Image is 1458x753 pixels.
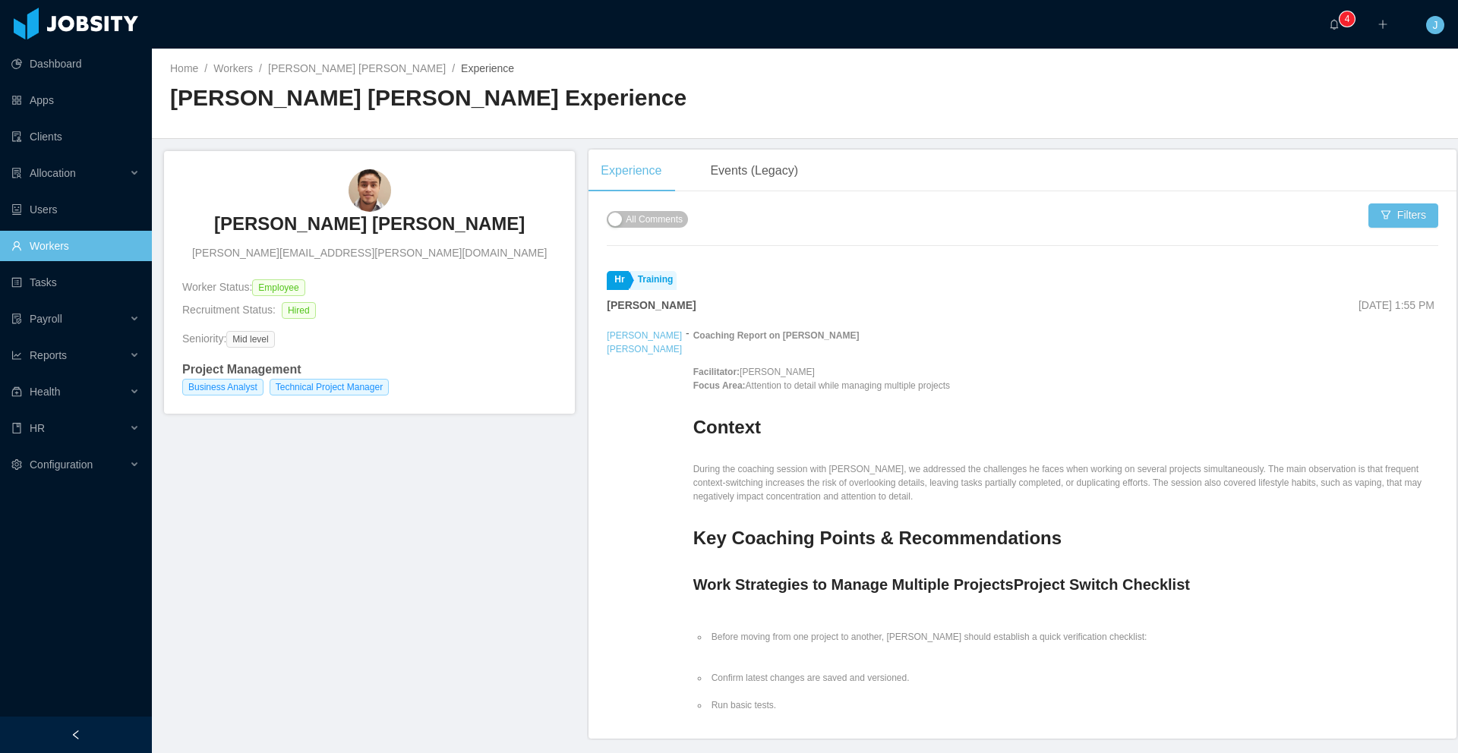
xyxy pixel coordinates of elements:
i: icon: plus [1378,19,1388,30]
a: icon: profileTasks [11,267,140,298]
a: icon: pie-chartDashboard [11,49,140,79]
a: Workers [213,62,253,74]
span: [PERSON_NAME][EMAIL_ADDRESS][PERSON_NAME][DOMAIN_NAME] [192,245,548,261]
span: Recruitment Status: [182,304,276,316]
span: J [1433,16,1438,34]
span: Hired [282,302,316,319]
a: [PERSON_NAME] [PERSON_NAME] [268,62,446,74]
div: Events (Legacy) [698,150,810,192]
i: icon: solution [11,168,22,178]
span: Seniority: [182,332,226,345]
span: Health [30,386,60,398]
span: / [452,62,455,74]
i: icon: bell [1329,19,1340,30]
p: 4 [1345,11,1350,27]
strong: Focus Area: [693,380,746,391]
h3: [PERSON_NAME] [PERSON_NAME] [214,212,525,236]
strong: Key Coaching Points & Recommendations [693,528,1062,548]
span: Payroll [30,313,62,325]
span: Experience [461,62,514,74]
li: Confirm latest changes are saved and versioned. [708,671,1438,685]
img: 81b7094f-dca1-4747-92ea-50cda6350039_671a51a31c3e8-90w.png [349,169,391,212]
li: Run basic tests. [708,698,1438,712]
span: Employee [252,279,305,296]
span: Configuration [30,458,93,471]
h2: [PERSON_NAME] [PERSON_NAME] Experience [170,83,805,114]
button: icon: filterFilters [1368,203,1438,228]
p: During the coaching session with [PERSON_NAME], we addressed the challenges he faces when working... [693,462,1438,503]
span: Reports [30,349,67,361]
strong: Context [693,417,761,437]
i: icon: setting [11,459,22,470]
strong: Project Management [182,363,301,376]
span: All Comments [626,212,683,227]
strong: Work Strategies to Manage Multiple ProjectsProject Switch Checklist [693,576,1190,593]
p: [PERSON_NAME] Attention to detail while managing multiple projects [693,365,1438,392]
strong: [PERSON_NAME] [607,299,696,311]
a: icon: auditClients [11,121,140,152]
a: [PERSON_NAME] [PERSON_NAME] [607,330,682,354]
a: Home [170,62,198,74]
a: icon: robotUsers [11,194,140,225]
a: [PERSON_NAME] [PERSON_NAME] [214,212,525,245]
strong: Facilitator: [693,367,740,377]
div: Experience [589,150,674,192]
sup: 4 [1340,11,1355,27]
span: Business Analyst [182,379,264,395]
span: [DATE] 1:55 PM [1359,299,1434,311]
span: Mid level [226,331,274,348]
span: Technical Project Manager [270,379,389,395]
a: Training [630,271,677,290]
span: Worker Status: [182,281,252,293]
strong: Coaching Report on [PERSON_NAME] [693,330,860,341]
a: Hr [607,271,628,290]
a: icon: appstoreApps [11,85,140,115]
span: Allocation [30,167,76,179]
i: icon: book [11,423,22,433]
li: Before moving from one project to another, [PERSON_NAME] should establish a quick verification ch... [708,630,1438,644]
i: icon: file-protect [11,313,22,324]
i: icon: line-chart [11,350,22,361]
span: / [204,62,207,74]
span: / [259,62,262,74]
i: icon: medicine-box [11,386,22,397]
a: icon: userWorkers [11,231,140,261]
span: HR [30,422,45,434]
